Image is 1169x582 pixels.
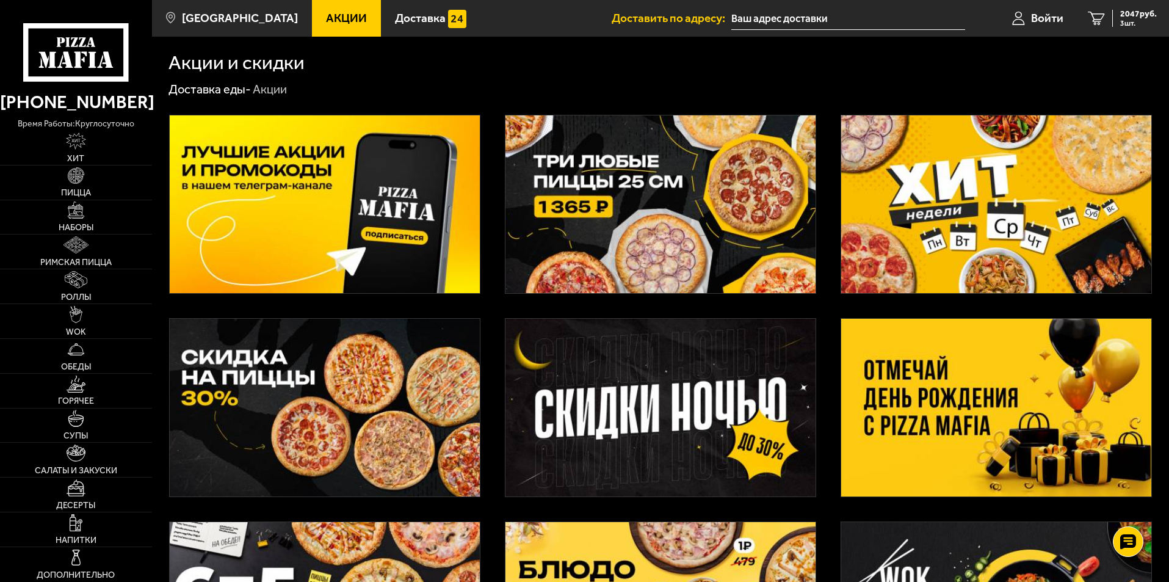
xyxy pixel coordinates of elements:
[253,82,287,98] div: Акции
[56,501,95,510] span: Десерты
[66,328,86,336] span: WOK
[612,12,731,24] span: Доставить по адресу:
[1120,10,1157,18] span: 2047 руб.
[168,82,251,96] a: Доставка еды-
[40,258,112,267] span: Римская пицца
[731,7,965,30] input: Ваш адрес доставки
[59,224,93,232] span: Наборы
[1031,12,1063,24] span: Войти
[35,467,117,475] span: Салаты и закуски
[61,189,91,197] span: Пицца
[448,10,466,28] img: 15daf4d41897b9f0e9f617042186c801.svg
[61,293,91,302] span: Роллы
[395,12,446,24] span: Доставка
[56,536,96,545] span: Напитки
[58,397,94,406] span: Горячее
[1120,20,1157,27] span: 3 шт.
[37,571,115,580] span: Дополнительно
[326,12,367,24] span: Акции
[61,363,91,371] span: Обеды
[67,155,84,163] span: Хит
[63,432,88,440] span: Супы
[182,12,298,24] span: [GEOGRAPHIC_DATA]
[168,53,305,73] h1: Акции и скидки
